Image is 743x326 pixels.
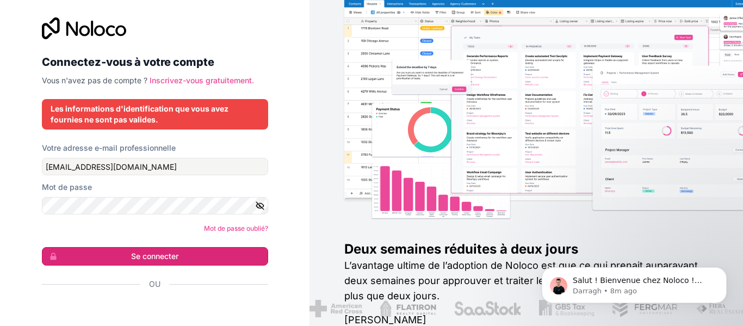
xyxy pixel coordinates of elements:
iframe: Message de notifications d'interphone [525,244,743,321]
font: Votre adresse e-mail professionnelle [42,143,176,152]
a: Mot de passe oublié? [204,224,268,232]
font: Mot de passe [42,182,92,192]
button: Se connecter [42,247,268,266]
input: Mot de passe [42,197,268,214]
font: L’avantage ultime de l’adoption de Noloco est que ce qui prenait auparavant deux semaines pour ap... [344,260,698,302]
font: Vous n'avez pas de compte ? [42,76,147,85]
font: Deux semaines réduites à deux jours [344,241,578,257]
a: Inscrivez-vous gratuitement. [150,76,254,85]
font: Se connecter [131,251,178,261]
font: Les informations d'identification que vous avez fournies ne sont pas valides. [51,104,228,124]
font: [PERSON_NAME] [344,314,426,325]
input: Adresse email [42,158,268,175]
img: /assets/croix-rouge-americaine-BAupjrZR.png [309,300,362,317]
font: Connectez-vous à votre compte [42,56,214,69]
font: Ou [149,279,160,288]
iframe: Bouton "Se connecter avec Google" [36,302,265,325]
